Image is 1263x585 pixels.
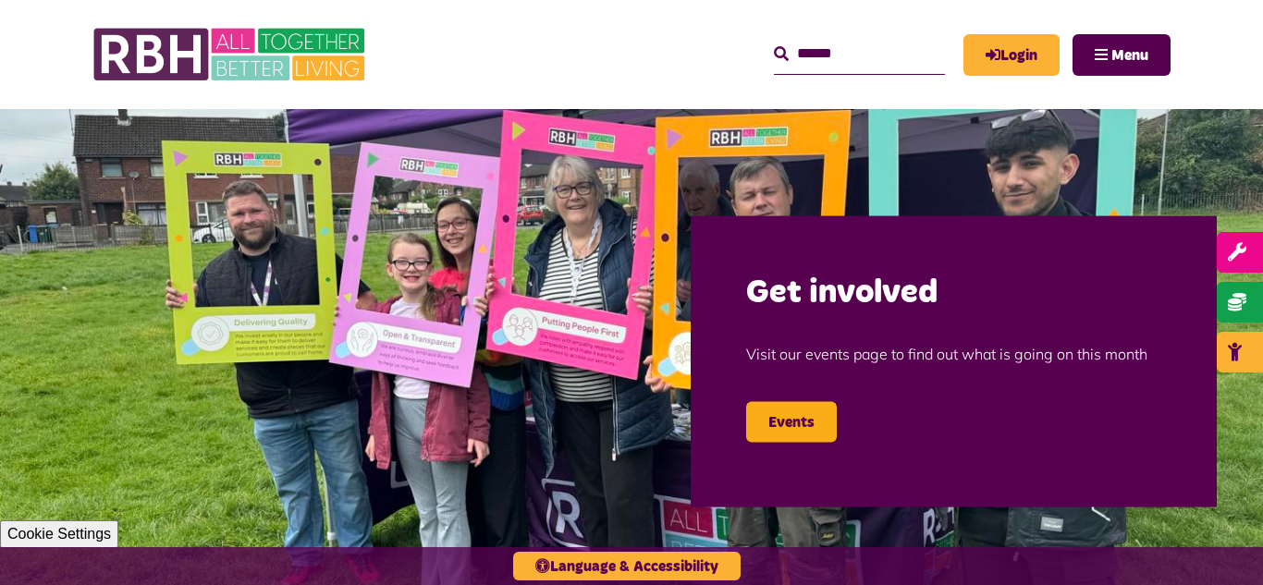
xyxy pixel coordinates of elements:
h2: Get involved [746,271,1161,314]
p: Visit our events page to find out what is going on this month [746,314,1161,392]
button: Navigation [1073,34,1171,76]
button: Language & Accessibility [513,552,741,580]
span: Menu [1111,48,1148,63]
a: MyRBH [963,34,1060,76]
a: Events [746,401,837,442]
img: RBH [92,18,370,91]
